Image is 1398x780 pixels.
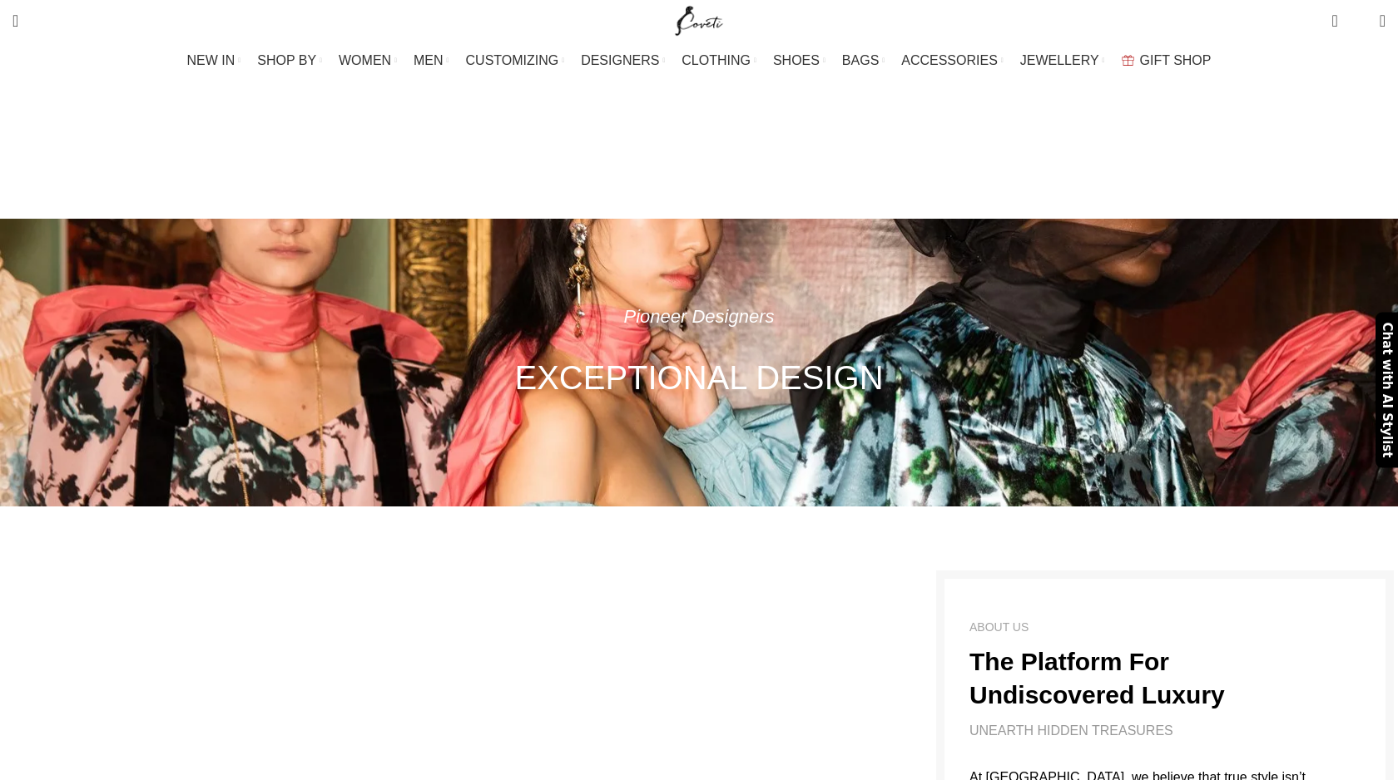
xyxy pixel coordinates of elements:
[187,52,235,68] span: NEW IN
[969,720,1173,742] div: UNEARTH HIDDEN TREASURES
[842,44,885,77] a: BAGS
[627,96,771,140] h1: About us
[842,52,879,68] span: BAGS
[414,44,449,77] a: MEN
[969,618,1029,636] div: ABOUT US
[581,44,665,77] a: DESIGNERS
[4,4,27,37] a: Search
[339,44,397,77] a: WOMEN
[697,151,754,165] span: About us
[1020,44,1105,77] a: JEWELLERY
[1354,17,1366,29] span: 0
[969,645,1336,712] h4: The Platform For Undiscovered Luxury
[257,52,316,68] span: SHOP BY
[1140,52,1212,68] span: GIFT SHOP
[466,44,565,77] a: CUSTOMIZING
[901,44,1004,77] a: ACCESSORIES
[1122,55,1134,66] img: GiftBag
[257,44,322,77] a: SHOP BY
[414,52,444,68] span: MEN
[466,52,559,68] span: CUSTOMIZING
[1020,52,1099,68] span: JEWELLERY
[581,52,659,68] span: DESIGNERS
[901,52,998,68] span: ACCESSORIES
[624,306,775,327] em: Pioneer Designers
[1323,4,1346,37] a: 0
[682,52,751,68] span: CLOTHING
[682,44,756,77] a: CLOTHING
[514,357,883,398] h4: EXCEPTIONAL DESIGN
[1333,8,1346,21] span: 0
[187,44,241,77] a: NEW IN
[1122,44,1212,77] a: GIFT SHOP
[644,151,680,165] a: Home
[672,12,727,27] a: Site logo
[339,52,391,68] span: WOMEN
[773,52,820,68] span: SHOES
[773,44,825,77] a: SHOES
[1351,4,1367,37] div: My Wishlist
[4,44,1394,77] div: Main navigation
